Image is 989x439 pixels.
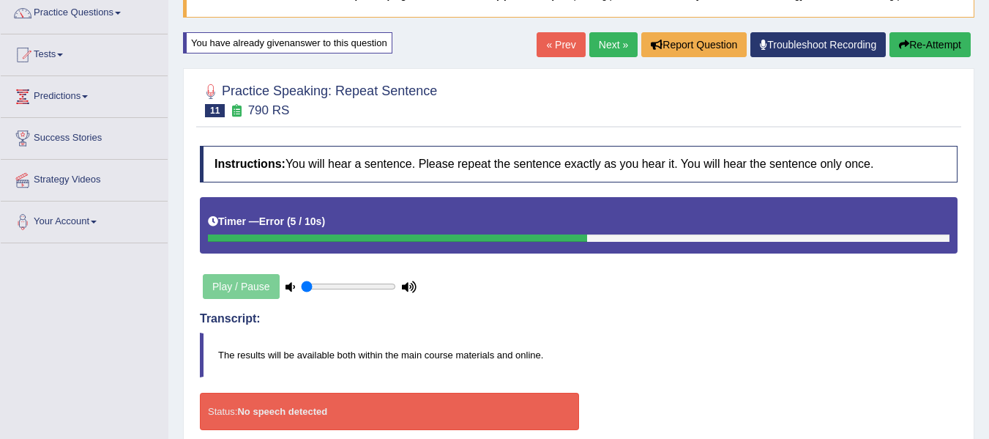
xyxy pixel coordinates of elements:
[183,32,392,54] div: You have already given answer to this question
[321,215,325,227] b: )
[589,32,638,57] a: Next »
[1,34,168,71] a: Tests
[750,32,886,57] a: Troubleshoot Recording
[200,312,958,325] h4: Transcript:
[228,104,244,118] small: Exam occurring question
[200,393,579,430] div: Status:
[641,32,747,57] button: Report Question
[200,81,437,117] h2: Practice Speaking: Repeat Sentence
[248,103,290,117] small: 790 RS
[200,333,958,377] blockquote: The results will be available both within the main course materials and online.
[291,215,322,227] b: 5 / 10s
[537,32,585,57] a: « Prev
[1,160,168,196] a: Strategy Videos
[200,146,958,182] h4: You will hear a sentence. Please repeat the sentence exactly as you hear it. You will hear the se...
[259,215,284,227] b: Error
[1,202,168,238] a: Your Account
[1,76,168,113] a: Predictions
[889,32,971,57] button: Re-Attempt
[205,104,225,117] span: 11
[287,215,291,227] b: (
[208,216,325,227] h5: Timer —
[1,118,168,155] a: Success Stories
[237,406,327,417] strong: No speech detected
[214,158,285,170] b: Instructions:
